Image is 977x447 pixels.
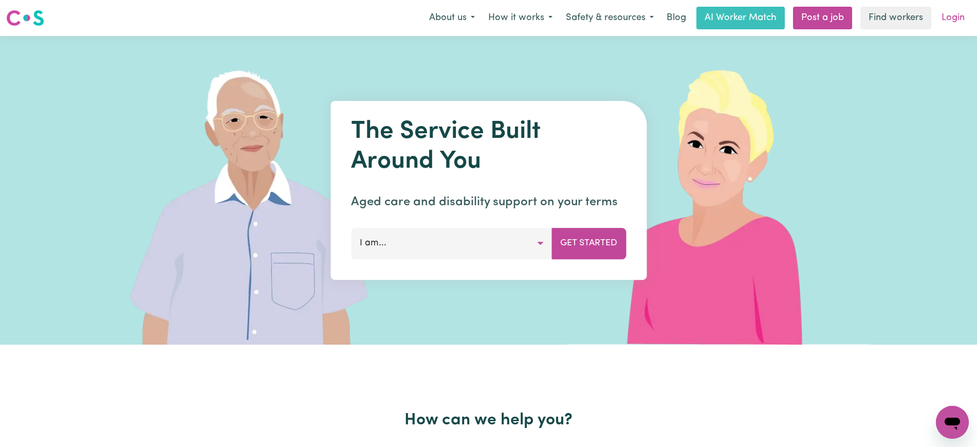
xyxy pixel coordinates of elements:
a: Blog [660,7,692,29]
button: How it works [482,7,559,29]
a: AI Worker Match [696,7,785,29]
button: Get Started [551,228,626,259]
p: Aged care and disability support on your terms [351,193,626,211]
a: Post a job [793,7,852,29]
button: I am... [351,228,552,259]
iframe: Button to launch messaging window [936,406,969,439]
button: Safety & resources [559,7,660,29]
h2: How can we help you? [156,410,822,430]
a: Find workers [860,7,931,29]
h1: The Service Built Around You [351,117,626,176]
img: Careseekers logo [6,9,44,27]
button: About us [422,7,482,29]
a: Login [935,7,971,29]
a: Careseekers logo [6,6,44,30]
